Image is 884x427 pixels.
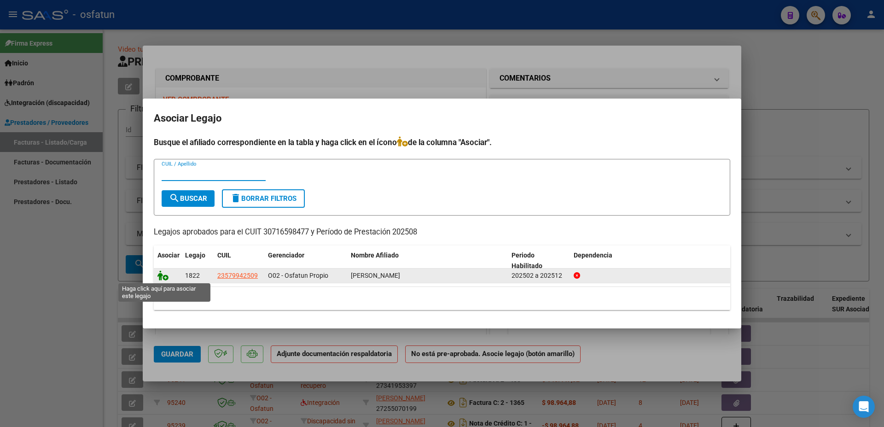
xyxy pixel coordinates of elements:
datatable-header-cell: Gerenciador [264,246,347,276]
datatable-header-cell: Periodo Habilitado [508,246,570,276]
span: Buscar [169,194,207,203]
h2: Asociar Legajo [154,110,730,127]
datatable-header-cell: Nombre Afiliado [347,246,508,276]
button: Buscar [162,190,215,207]
span: Dependencia [574,252,612,259]
datatable-header-cell: Dependencia [570,246,731,276]
button: Borrar Filtros [222,189,305,208]
span: GUEVARA SEGARRA EMILIANO [351,272,400,279]
div: Open Intercom Messenger [853,396,875,418]
span: Nombre Afiliado [351,252,399,259]
span: CUIL [217,252,231,259]
span: O02 - Osfatun Propio [268,272,328,279]
mat-icon: search [169,193,180,204]
span: Periodo Habilitado [512,252,542,269]
datatable-header-cell: CUIL [214,246,264,276]
datatable-header-cell: Legajo [181,246,214,276]
span: Asociar [157,252,180,259]
datatable-header-cell: Asociar [154,246,181,276]
span: 1822 [185,272,200,279]
span: Borrar Filtros [230,194,297,203]
div: 202502 a 202512 [512,270,566,281]
p: Legajos aprobados para el CUIT 30716598477 y Período de Prestación 202508 [154,227,730,238]
div: 1 registros [154,287,730,310]
h4: Busque el afiliado correspondiente en la tabla y haga click en el ícono de la columna "Asociar". [154,136,730,148]
span: 23579942509 [217,272,258,279]
mat-icon: delete [230,193,241,204]
span: Gerenciador [268,252,304,259]
span: Legajo [185,252,205,259]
